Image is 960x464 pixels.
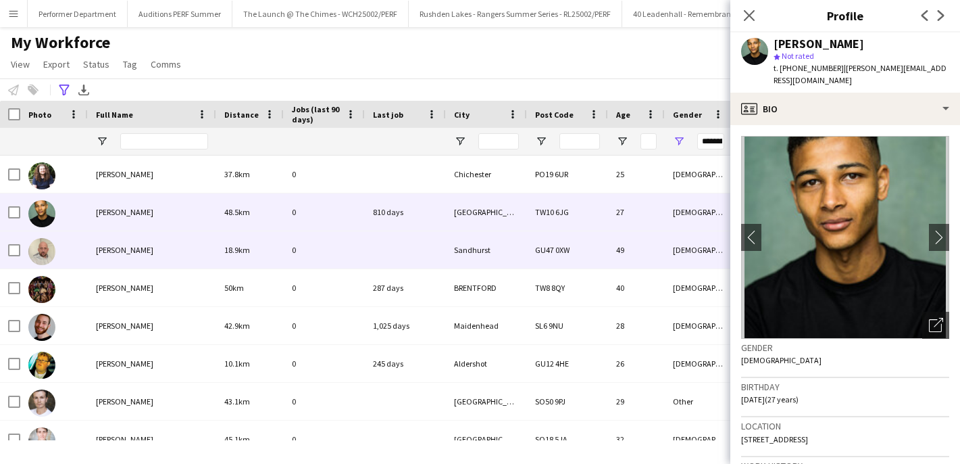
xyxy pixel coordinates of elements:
button: Rushden Lakes - Rangers Summer Series - RL25002/PERF [409,1,622,27]
a: Comms [145,55,186,73]
div: 0 [284,269,365,306]
span: 45.1km [224,434,250,444]
span: [PERSON_NAME] [96,283,153,293]
input: City Filter Input [478,133,519,149]
span: [PERSON_NAME] [96,434,153,444]
div: 29 [608,383,665,420]
div: 0 [284,421,365,458]
img: Adam Wadge [28,200,55,227]
div: [PERSON_NAME] [774,38,864,50]
div: [DEMOGRAPHIC_DATA] [665,345,732,382]
div: 1,025 days [365,307,446,344]
span: Status [83,58,109,70]
button: Open Filter Menu [535,135,547,147]
div: 27 [608,193,665,231]
div: Sandhurst [446,231,527,269]
span: 10.1km [224,358,250,369]
span: Age [616,110,630,120]
span: Gender [673,110,702,120]
div: [DEMOGRAPHIC_DATA] [665,307,732,344]
img: Crew avatar or photo [741,136,949,339]
div: 810 days [365,193,446,231]
span: | [PERSON_NAME][EMAIL_ADDRESS][DOMAIN_NAME] [774,63,946,85]
app-action-btn: Export XLSX [76,82,92,98]
span: t. [PHONE_NUMBER] [774,63,844,73]
a: View [5,55,35,73]
div: Chichester [446,156,527,193]
div: PO19 6UR [527,156,608,193]
span: Last job [373,110,403,120]
input: Full Name Filter Input [120,133,208,149]
a: Status [78,55,115,73]
button: Open Filter Menu [673,135,685,147]
div: 26 [608,345,665,382]
img: Jack Oliver [28,390,55,417]
a: Tag [118,55,143,73]
h3: Gender [741,342,949,354]
div: TW10 6JG [527,193,608,231]
div: 0 [284,231,365,269]
span: Full Name [96,110,133,120]
button: Open Filter Menu [96,135,108,147]
h3: Profile [730,7,960,24]
div: Maidenhead [446,307,527,344]
div: GU47 0XW [527,231,608,269]
button: Performer Department [28,1,128,27]
span: Export [43,58,70,70]
div: SL6 9NU [527,307,608,344]
div: [DEMOGRAPHIC_DATA] [665,269,732,306]
button: Open Filter Menu [616,135,628,147]
span: [DATE] (27 years) [741,394,799,404]
app-action-btn: Advanced filters [56,82,72,98]
span: My Workforce [11,32,110,53]
div: TW8 8QY [527,269,608,306]
div: 0 [284,193,365,231]
img: Adam Lovell [28,162,55,189]
img: David Horden [28,276,55,303]
div: 0 [284,345,365,382]
div: BRENTFORD [446,269,527,306]
span: 37.8km [224,169,250,179]
div: 25 [608,156,665,193]
span: [STREET_ADDRESS] [741,434,808,444]
span: [PERSON_NAME] [96,358,153,369]
span: 43.1km [224,396,250,407]
img: Jack Mason [28,352,55,379]
span: 48.5km [224,207,250,217]
img: Jordan Hiscott [28,427,55,455]
h3: Birthday [741,381,949,393]
input: Post Code Filter Input [559,133,600,149]
div: SO50 9PJ [527,383,608,420]
span: Comms [151,58,181,70]
button: Auditions PERF Summer [128,1,232,27]
span: Post Code [535,110,574,120]
div: Bio [730,93,960,125]
div: SO18 5JA [527,421,608,458]
div: 0 [284,383,365,420]
div: Other [665,383,732,420]
input: Age Filter Input [640,133,657,149]
div: [DEMOGRAPHIC_DATA] [665,193,732,231]
div: [GEOGRAPHIC_DATA] [446,193,527,231]
div: [GEOGRAPHIC_DATA] [446,421,527,458]
span: City [454,110,470,120]
span: 18.9km [224,245,250,255]
div: GU12 4HE [527,345,608,382]
span: Distance [224,110,259,120]
h3: Location [741,420,949,432]
a: Export [38,55,75,73]
div: 245 days [365,345,446,382]
div: [DEMOGRAPHIC_DATA] [665,231,732,269]
div: 287 days [365,269,446,306]
div: [DEMOGRAPHIC_DATA] [665,421,732,458]
span: [PERSON_NAME] [96,396,153,407]
div: 32 [608,421,665,458]
div: 0 [284,156,365,193]
span: 50km [224,283,244,293]
div: 40 [608,269,665,306]
span: 42.9km [224,321,250,331]
span: [PERSON_NAME] [96,245,153,255]
div: 49 [608,231,665,269]
span: [PERSON_NAME] [96,207,153,217]
span: Photo [28,110,51,120]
